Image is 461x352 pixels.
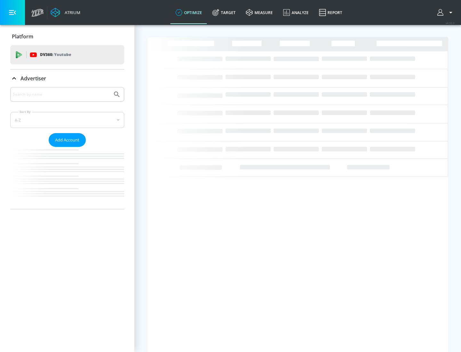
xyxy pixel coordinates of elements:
[55,136,79,144] span: Add Account
[13,90,110,99] input: Search by name
[10,69,124,87] div: Advertiser
[49,133,86,147] button: Add Account
[446,21,455,25] span: v 4.32.0
[10,87,124,209] div: Advertiser
[40,51,71,58] p: DV360:
[314,1,347,24] a: Report
[10,147,124,209] nav: list of Advertiser
[18,110,32,114] label: Sort By
[10,112,124,128] div: A-Z
[207,1,241,24] a: Target
[20,75,46,82] p: Advertiser
[10,45,124,64] div: DV360: Youtube
[170,1,207,24] a: optimize
[54,51,71,58] p: Youtube
[278,1,314,24] a: Analyze
[241,1,278,24] a: measure
[12,33,33,40] p: Platform
[10,28,124,45] div: Platform
[51,8,80,17] a: Atrium
[62,10,80,15] div: Atrium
